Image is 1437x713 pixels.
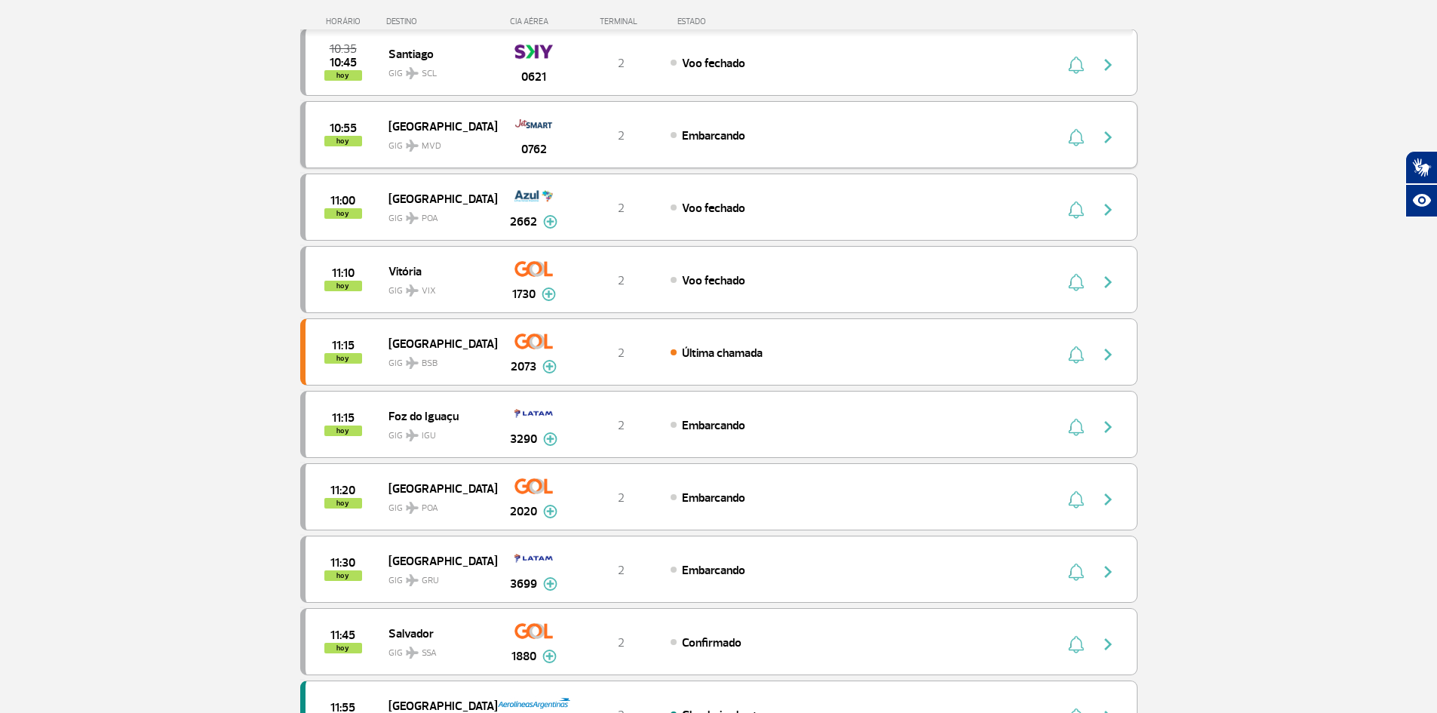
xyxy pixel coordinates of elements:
[542,287,556,301] img: mais-info-painel-voo.svg
[1068,128,1084,146] img: sino-painel-voo.svg
[1099,418,1117,436] img: seta-direita-painel-voo.svg
[542,650,557,663] img: mais-info-painel-voo.svg
[496,17,572,26] div: CIA AÉREA
[1068,201,1084,219] img: sino-painel-voo.svg
[324,70,362,81] span: hoy
[330,485,355,496] span: 2025-08-27 11:20:00
[1099,563,1117,581] img: seta-direita-painel-voo.svg
[324,208,362,219] span: hoy
[330,44,357,54] span: 2025-08-27 10:35:00
[388,116,485,136] span: [GEOGRAPHIC_DATA]
[388,333,485,353] span: [GEOGRAPHIC_DATA]
[510,213,537,231] span: 2662
[1099,346,1117,364] img: seta-direita-painel-voo.svg
[512,285,536,303] span: 1730
[324,353,362,364] span: hoy
[1068,418,1084,436] img: sino-painel-voo.svg
[422,212,438,226] span: POA
[1068,56,1084,74] img: sino-painel-voo.svg
[388,261,485,281] span: Vitória
[386,17,496,26] div: DESTINO
[406,647,419,659] img: destiny_airplane.svg
[388,189,485,208] span: [GEOGRAPHIC_DATA]
[1405,151,1437,217] div: Plugin de acessibilidade da Hand Talk.
[1405,184,1437,217] button: Abrir recursos assistivos.
[682,273,745,288] span: Voo fechado
[510,430,537,448] span: 3290
[1068,563,1084,581] img: sino-painel-voo.svg
[330,558,355,568] span: 2025-08-27 11:30:00
[324,426,362,436] span: hoy
[388,638,485,660] span: GIG
[330,57,357,68] span: 2025-08-27 10:45:00
[422,284,436,298] span: VIX
[422,429,436,443] span: IGU
[330,702,355,713] span: 2025-08-27 11:55:00
[618,56,625,71] span: 2
[388,493,485,515] span: GIG
[682,418,745,433] span: Embarcando
[406,429,419,441] img: destiny_airplane.svg
[388,478,485,498] span: [GEOGRAPHIC_DATA]
[422,574,439,588] span: GRU
[1099,56,1117,74] img: seta-direita-painel-voo.svg
[510,575,537,593] span: 3699
[422,647,437,660] span: SSA
[330,195,355,206] span: 2025-08-27 11:00:00
[682,128,745,143] span: Embarcando
[543,577,557,591] img: mais-info-painel-voo.svg
[330,123,357,134] span: 2025-08-27 10:55:00
[388,276,485,298] span: GIG
[618,418,625,433] span: 2
[305,17,387,26] div: HORÁRIO
[682,56,745,71] span: Voo fechado
[422,140,441,153] span: MVD
[388,204,485,226] span: GIG
[1099,490,1117,509] img: seta-direita-painel-voo.svg
[324,281,362,291] span: hoy
[511,647,536,665] span: 1880
[406,357,419,369] img: destiny_airplane.svg
[388,59,485,81] span: GIG
[388,566,485,588] span: GIG
[1068,273,1084,291] img: sino-painel-voo.svg
[1405,151,1437,184] button: Abrir tradutor de língua de sinais.
[388,131,485,153] span: GIG
[332,413,355,423] span: 2025-08-27 11:15:00
[618,273,625,288] span: 2
[324,643,362,653] span: hoy
[521,68,546,86] span: 0621
[511,358,536,376] span: 2073
[682,563,745,578] span: Embarcando
[618,563,625,578] span: 2
[618,128,625,143] span: 2
[388,623,485,643] span: Salvador
[406,212,419,224] img: destiny_airplane.svg
[1099,201,1117,219] img: seta-direita-painel-voo.svg
[388,349,485,370] span: GIG
[388,421,485,443] span: GIG
[406,574,419,586] img: destiny_airplane.svg
[543,505,557,518] img: mais-info-painel-voo.svg
[682,201,745,216] span: Voo fechado
[618,346,625,361] span: 2
[422,357,438,370] span: BSB
[618,635,625,650] span: 2
[1068,490,1084,509] img: sino-painel-voo.svg
[324,136,362,146] span: hoy
[332,340,355,351] span: 2025-08-27 11:15:00
[521,140,547,158] span: 0762
[330,630,355,641] span: 2025-08-27 11:45:00
[388,406,485,426] span: Foz do Iguaçu
[388,44,485,63] span: Santiago
[618,201,625,216] span: 2
[1099,128,1117,146] img: seta-direita-painel-voo.svg
[1099,273,1117,291] img: seta-direita-painel-voo.svg
[572,17,670,26] div: TERMINAL
[682,490,745,506] span: Embarcando
[682,346,763,361] span: Última chamada
[422,502,438,515] span: POA
[388,551,485,570] span: [GEOGRAPHIC_DATA]
[406,140,419,152] img: destiny_airplane.svg
[670,17,793,26] div: ESTADO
